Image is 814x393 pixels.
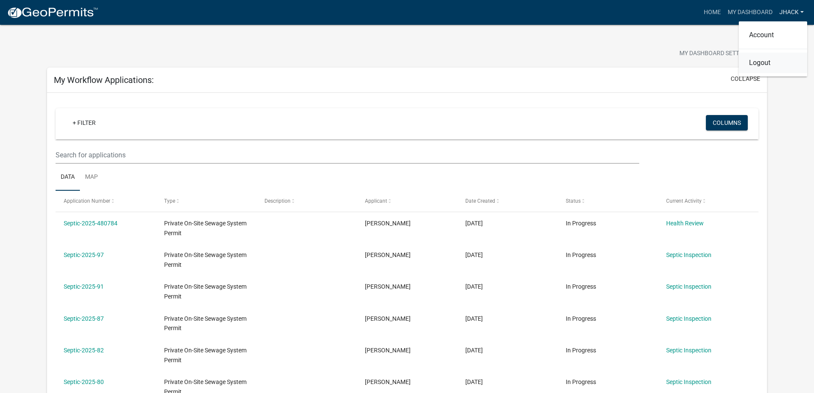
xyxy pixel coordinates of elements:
button: collapse [731,74,760,83]
a: + Filter [66,115,103,130]
span: 09/11/2025 [465,251,483,258]
a: Septic Inspection [666,315,711,322]
button: Columns [706,115,748,130]
datatable-header-cell: Application Number [56,191,156,211]
span: Private On-Site Sewage System Permit [164,315,247,332]
span: John Hack II [365,283,411,290]
span: 08/12/2025 [465,347,483,354]
a: Septic-2025-82 [64,347,104,354]
datatable-header-cell: Current Activity [658,191,758,211]
span: Private On-Site Sewage System Permit [164,347,247,363]
span: 08/28/2025 [465,283,483,290]
span: Private On-Site Sewage System Permit [164,251,247,268]
a: Data [56,164,80,191]
span: Current Activity [666,198,702,204]
datatable-header-cell: Type [156,191,256,211]
a: Septic-2025-480784 [64,220,118,227]
span: In Progress [566,251,596,258]
datatable-header-cell: Status [557,191,658,211]
a: Account [739,25,807,45]
a: Septic Inspection [666,347,711,354]
a: jhack [776,4,807,21]
span: John Hack II [365,378,411,385]
datatable-header-cell: Applicant [357,191,457,211]
input: Search for applications [56,146,639,164]
span: John Hack II [365,347,411,354]
a: Map [80,164,103,191]
a: Logout [739,53,807,73]
datatable-header-cell: Description [256,191,357,211]
span: John Hack II [365,251,411,258]
a: My Dashboard [724,4,776,21]
span: Type [164,198,175,204]
span: Application Number [64,198,110,204]
span: John Hack II [365,220,411,227]
h5: My Workflow Applications: [54,75,154,85]
span: Description [264,198,291,204]
a: Septic Inspection [666,251,711,258]
span: In Progress [566,283,596,290]
a: Septic-2025-91 [64,283,104,290]
a: Health Review [666,220,704,227]
span: 08/01/2025 [465,378,483,385]
span: Date Created [465,198,495,204]
a: Home [700,4,724,21]
span: Applicant [365,198,387,204]
span: John Hack II [365,315,411,322]
span: In Progress [566,378,596,385]
a: Septic Inspection [666,283,711,290]
span: Private On-Site Sewage System Permit [164,220,247,236]
a: Septic-2025-87 [64,315,104,322]
span: 09/18/2025 [465,220,483,227]
span: My Dashboard Settings [679,49,753,59]
span: Private On-Site Sewage System Permit [164,283,247,300]
a: Septic Inspection [666,378,711,385]
datatable-header-cell: Date Created [457,191,558,211]
a: Septic-2025-97 [64,251,104,258]
span: 08/22/2025 [465,315,483,322]
a: Septic-2025-80 [64,378,104,385]
span: In Progress [566,347,596,354]
span: In Progress [566,220,596,227]
button: My Dashboard Settingssettings [673,45,772,62]
div: jhack [739,21,807,77]
span: In Progress [566,315,596,322]
span: Status [566,198,581,204]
